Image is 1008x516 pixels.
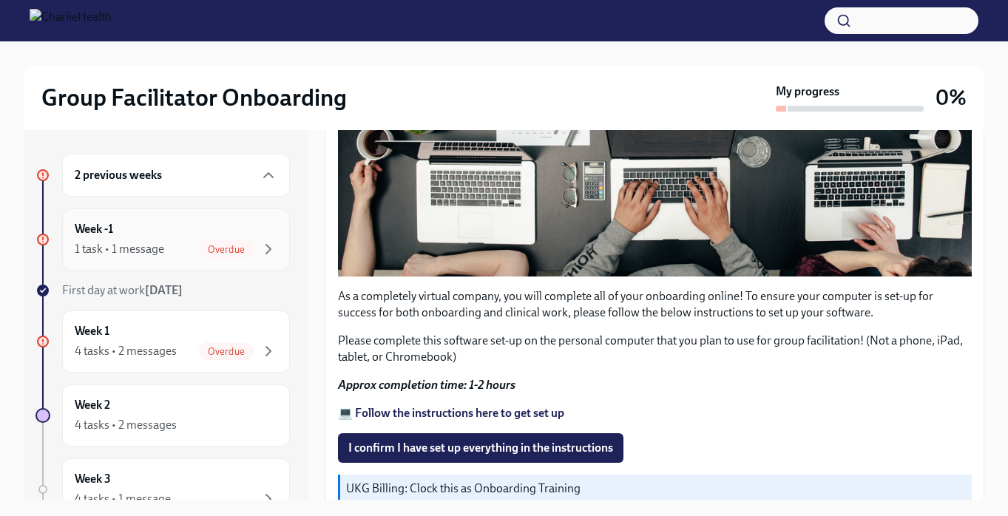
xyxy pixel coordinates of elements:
p: Please complete this software set-up on the personal computer that you plan to use for group faci... [338,333,972,365]
a: Week 14 tasks • 2 messagesOverdue [35,310,290,373]
h6: Week 2 [75,397,110,413]
a: Week 24 tasks • 2 messages [35,384,290,447]
div: 4 tasks • 2 messages [75,417,177,433]
a: 💻 Follow the instructions here to get set up [338,406,564,420]
div: 2 previous weeks [62,154,290,197]
a: First day at work[DATE] [35,282,290,299]
span: Overdue [199,346,254,357]
div: 4 tasks • 1 message [75,491,171,507]
a: Week -11 task • 1 messageOverdue [35,208,290,271]
h6: Week 3 [75,471,111,487]
h2: Group Facilitator Onboarding [41,83,347,112]
h3: 0% [936,84,967,111]
h6: 2 previous weeks [75,167,162,183]
div: 4 tasks • 2 messages [75,343,177,359]
p: UKG Billing: Clock this as Onboarding Training [346,481,966,497]
img: CharlieHealth [30,9,112,33]
strong: My progress [776,84,839,100]
span: Overdue [199,244,254,255]
span: I confirm I have set up everything in the instructions [348,441,613,455]
p: As a completely virtual company, you will complete all of your onboarding online! To ensure your ... [338,288,972,321]
span: First day at work [62,283,183,297]
h6: Week -1 [75,221,113,237]
div: 1 task • 1 message [75,241,164,257]
h6: Week 1 [75,323,109,339]
button: I confirm I have set up everything in the instructions [338,433,623,463]
strong: [DATE] [145,283,183,297]
strong: Approx completion time: 1-2 hours [338,378,515,392]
